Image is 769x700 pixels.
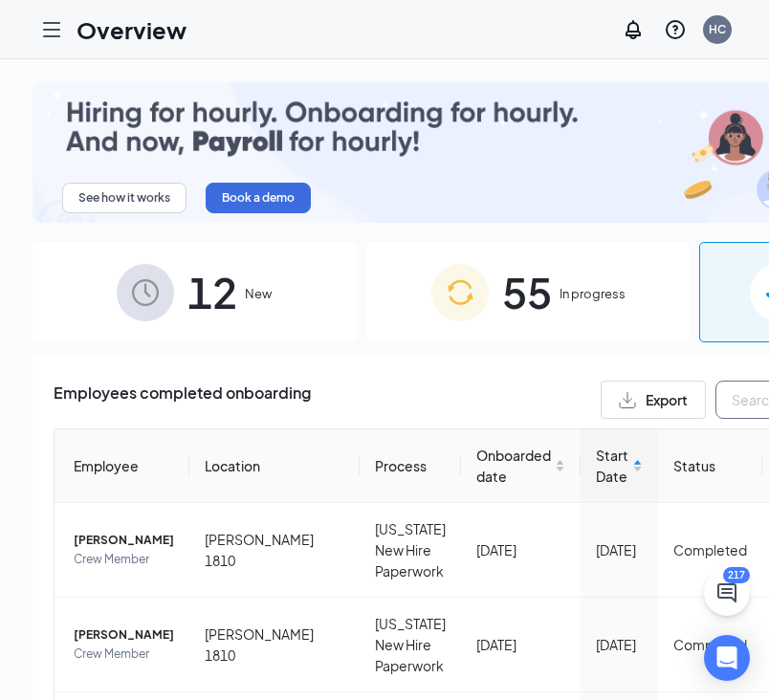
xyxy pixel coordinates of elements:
th: Process [360,429,461,503]
svg: Hamburger [40,18,63,41]
td: [PERSON_NAME] 1810 [189,503,360,598]
svg: Notifications [622,18,645,41]
div: Completed [673,634,747,655]
span: [PERSON_NAME] [74,625,174,645]
span: 12 [187,259,237,325]
button: See how it works [62,183,187,213]
span: New [245,284,272,303]
h1: Overview [77,13,187,46]
button: ChatActive [704,570,750,616]
span: 55 [502,259,552,325]
span: Export [646,393,688,406]
td: [US_STATE] New Hire Paperwork [360,503,461,598]
div: HC [709,21,726,37]
span: [PERSON_NAME] [74,531,174,550]
div: [DATE] [596,539,643,560]
div: 217 [723,567,750,583]
svg: QuestionInfo [664,18,687,41]
div: [DATE] [476,539,565,560]
button: Export [601,381,706,419]
div: [DATE] [476,634,565,655]
th: Onboarded date [461,429,581,503]
td: [US_STATE] New Hire Paperwork [360,598,461,692]
th: Employee [55,429,189,503]
span: Onboarded date [476,445,551,487]
div: Completed [673,539,747,560]
th: Status [658,429,762,503]
span: In progress [560,284,626,303]
td: [PERSON_NAME] 1810 [189,598,360,692]
span: Employees completed onboarding [54,381,311,419]
button: Book a demo [206,183,311,213]
div: Open Intercom Messenger [704,635,750,681]
div: [DATE] [596,634,643,655]
span: Crew Member [74,645,174,664]
span: Start Date [596,445,628,487]
svg: ChatActive [715,581,738,604]
span: Crew Member [74,550,174,569]
th: Location [189,429,360,503]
